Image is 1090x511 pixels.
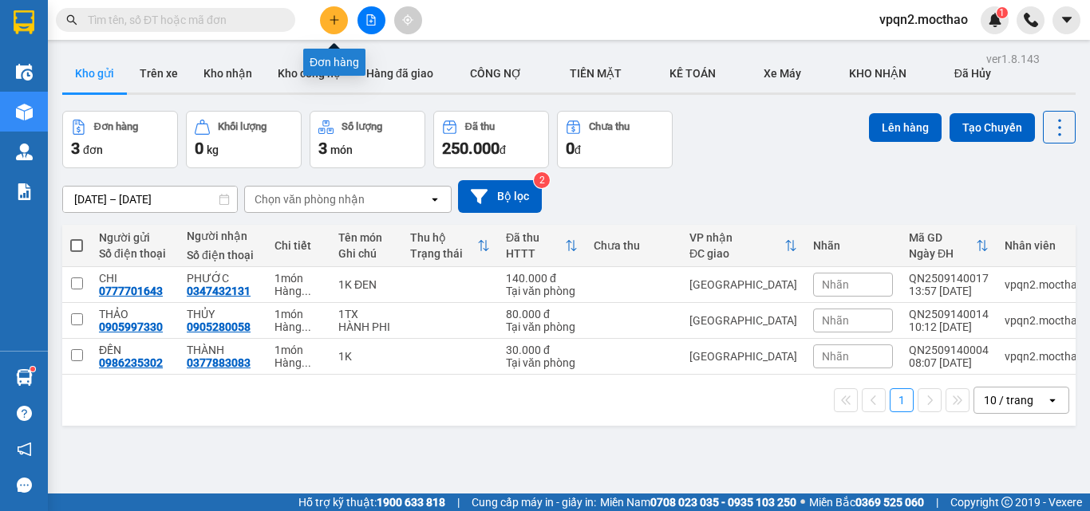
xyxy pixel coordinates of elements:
[534,172,550,188] sup: 2
[127,54,191,92] button: Trên xe
[433,111,549,168] button: Đã thu250.000đ
[506,344,578,356] div: 30.000 đ
[986,50,1040,68] div: ver 1.8.143
[498,225,586,267] th: Toggle SortBy
[16,104,33,120] img: warehouse-icon
[187,320,251,333] div: 0905280058
[506,231,565,244] div: Đã thu
[99,231,171,244] div: Người gửi
[187,344,259,356] div: THÀNH
[506,320,578,333] div: Tại văn phòng
[330,143,353,156] span: món
[500,143,506,156] span: đ
[338,308,394,320] div: 1TX
[83,143,103,156] span: đơn
[506,247,565,260] div: HTTT
[909,308,989,320] div: QN2509140014
[195,139,203,158] span: 0
[950,113,1035,142] button: Tạo Chuyến
[855,496,924,509] strong: 0369 525 060
[99,247,171,260] div: Số điện thoại
[1005,278,1084,291] div: vpqn2.mocthao
[14,10,34,34] img: logo-vxr
[988,13,1002,27] img: icon-new-feature
[357,6,385,34] button: file-add
[999,7,1005,18] span: 1
[16,183,33,200] img: solution-icon
[218,121,267,132] div: Khối lượng
[17,478,32,493] span: message
[62,111,178,168] button: Đơn hàng3đơn
[274,308,322,320] div: 1 món
[99,272,171,285] div: CHI
[187,356,251,369] div: 0377883083
[822,314,849,327] span: Nhãn
[30,367,35,371] sup: 1
[71,139,80,158] span: 3
[338,350,394,363] div: 1K
[506,356,578,369] div: Tại văn phòng
[338,247,394,260] div: Ghi chú
[207,143,219,156] span: kg
[575,143,581,156] span: đ
[901,225,997,267] th: Toggle SortBy
[936,493,938,511] span: |
[506,285,578,297] div: Tại văn phòng
[1001,497,1013,508] span: copyright
[689,247,784,260] div: ĐC giao
[1005,350,1084,363] div: vpqn2.mocthao
[274,272,322,285] div: 1 món
[689,278,797,291] div: [GEOGRAPHIC_DATA]
[274,344,322,356] div: 1 món
[822,350,849,363] span: Nhãn
[600,493,796,511] span: Miền Nam
[63,187,237,212] input: Select a date range.
[410,231,477,244] div: Thu hộ
[442,139,500,158] span: 250.000
[1005,314,1084,327] div: vpqn2.mocthao
[1024,13,1038,27] img: phone-icon
[187,308,259,320] div: THỦY
[867,10,981,29] span: vpqn2.mocthao
[318,139,327,158] span: 3
[99,344,171,356] div: ĐẾN
[813,239,893,252] div: Nhãn
[99,320,163,333] div: 0905997330
[764,67,801,80] span: Xe Máy
[187,272,259,285] div: PHƯỚC
[954,67,991,80] span: Đã Hủy
[255,191,365,207] div: Chọn văn phòng nhận
[997,7,1008,18] sup: 1
[187,230,259,242] div: Người nhận
[669,67,716,80] span: KẾ TOÁN
[800,499,805,505] span: ⚪️
[320,6,348,34] button: plus
[470,67,522,80] span: CÔNG NỢ
[298,493,445,511] span: Hỗ trợ kỹ thuật:
[472,493,596,511] span: Cung cấp máy in - giấy in:
[274,320,322,333] div: Hàng thông thường
[16,64,33,81] img: warehouse-icon
[410,247,477,260] div: Trạng thái
[338,231,394,244] div: Tên món
[1005,239,1084,252] div: Nhân viên
[909,285,989,297] div: 13:57 [DATE]
[589,121,630,132] div: Chưa thu
[377,496,445,509] strong: 1900 633 818
[16,369,33,386] img: warehouse-icon
[849,67,906,80] span: KHO NHẬN
[689,231,784,244] div: VP nhận
[302,356,311,369] span: ...
[458,180,542,213] button: Bộ lọc
[650,496,796,509] strong: 0708 023 035 - 0935 103 250
[689,314,797,327] div: [GEOGRAPHIC_DATA]
[570,67,622,80] span: TIỀN MẶT
[428,193,441,206] svg: open
[353,54,446,92] button: Hàng đã giao
[303,49,365,76] div: Đơn hàng
[890,388,914,412] button: 1
[187,249,259,261] div: Số điện thoại
[457,493,460,511] span: |
[342,121,382,132] div: Số lượng
[365,14,377,26] span: file-add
